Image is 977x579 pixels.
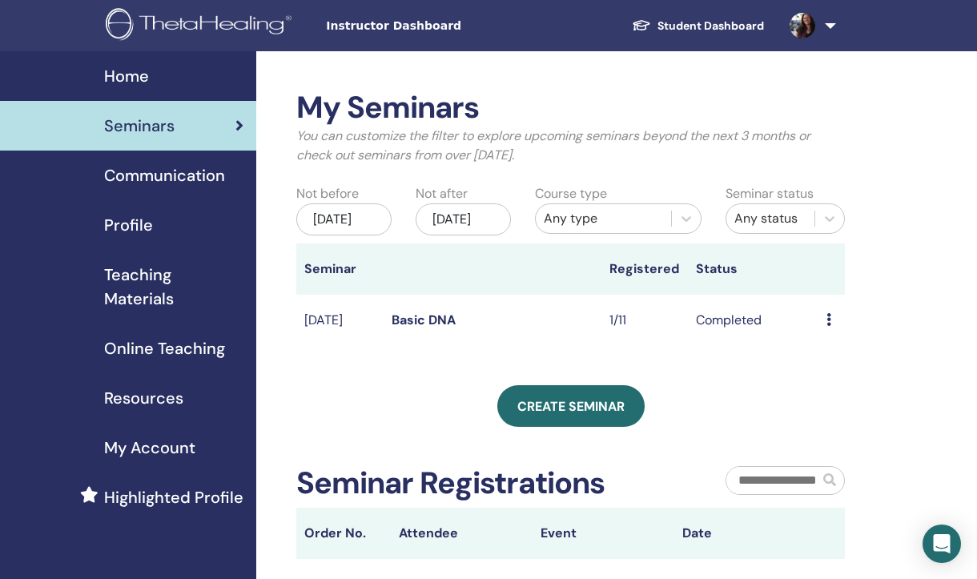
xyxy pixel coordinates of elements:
span: Online Teaching [104,336,225,360]
label: Seminar status [726,184,814,203]
th: Seminar [296,243,384,295]
th: Registered [601,243,689,295]
img: graduation-cap-white.svg [632,18,651,32]
label: Not before [296,184,359,203]
label: Course type [535,184,607,203]
span: Seminars [104,114,175,138]
span: Instructor Dashboard [326,18,566,34]
a: Student Dashboard [619,11,777,41]
span: My Account [104,436,195,460]
h2: My Seminars [296,90,845,127]
span: Resources [104,386,183,410]
a: Basic DNA [392,312,456,328]
div: [DATE] [416,203,511,235]
span: Communication [104,163,225,187]
div: [DATE] [296,203,392,235]
a: Create seminar [497,385,645,427]
p: You can customize the filter to explore upcoming seminars beyond the next 3 months or check out s... [296,127,845,165]
span: Home [104,64,149,88]
span: Teaching Materials [104,263,243,311]
div: Any type [544,209,663,228]
th: Status [688,243,818,295]
th: Order No. [296,508,391,559]
div: Any status [734,209,806,228]
span: Profile [104,213,153,237]
td: [DATE] [296,295,384,347]
td: Completed [688,295,818,347]
img: default.jpg [790,13,815,38]
th: Date [674,508,816,559]
span: Highlighted Profile [104,485,243,509]
td: 1/11 [601,295,689,347]
th: Attendee [391,508,533,559]
div: Open Intercom Messenger [923,525,961,563]
th: Event [533,508,674,559]
h2: Seminar Registrations [296,465,605,502]
span: Create seminar [517,398,625,415]
img: logo.png [106,8,297,44]
label: Not after [416,184,468,203]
